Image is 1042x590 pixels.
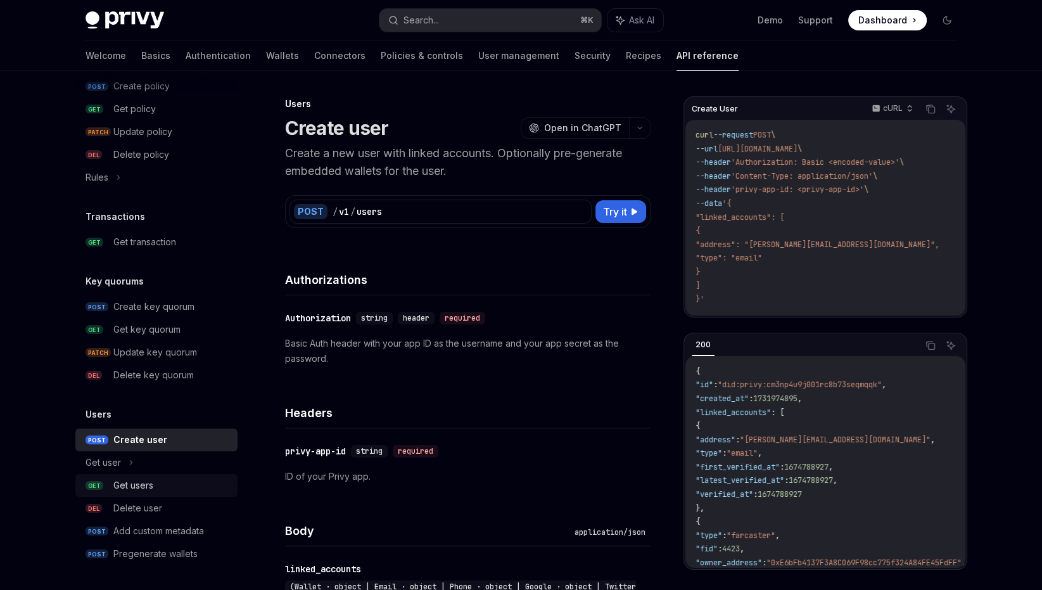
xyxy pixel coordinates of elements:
a: Support [798,14,833,27]
a: Security [575,41,611,71]
p: cURL [883,103,903,113]
span: DEL [86,504,102,513]
span: --request [713,130,753,140]
span: GET [86,481,103,491]
button: Try it [595,200,646,223]
div: v1 [339,205,349,218]
span: , [829,462,833,472]
span: , [833,475,837,485]
a: User management [478,41,559,71]
span: 'Content-Type: application/json' [731,171,873,181]
span: GET [86,105,103,114]
span: : [749,394,753,404]
h5: Key quorums [86,274,144,289]
h1: Create user [285,117,389,139]
span: "latest_verified_at" [696,475,784,485]
a: GETGet key quorum [75,318,238,341]
span: : [780,462,784,472]
span: "type" [696,530,722,541]
a: API reference [677,41,739,71]
span: --header [696,157,731,167]
span: 1674788927 [789,475,833,485]
span: Dashboard [858,14,907,27]
div: Get transaction [113,234,176,250]
span: : [722,448,727,458]
button: Ask AI [943,101,959,117]
span: Open in ChatGPT [544,122,621,134]
a: Recipes [626,41,661,71]
span: "verified_at" [696,489,753,499]
div: Update key quorum [113,345,197,360]
span: ⌘ K [580,15,594,25]
span: }' [696,294,704,304]
span: : [722,530,727,541]
div: Get policy [113,101,156,117]
a: POSTCreate key quorum [75,295,238,318]
a: POSTPregenerate wallets [75,542,238,565]
span: { [696,421,700,431]
a: GETGet transaction [75,231,238,253]
div: Create key quorum [113,299,194,314]
span: POST [86,527,108,536]
span: \ [899,157,904,167]
span: '{ [722,198,731,208]
a: POSTCreate user [75,428,238,451]
a: Welcome [86,41,126,71]
div: Get user [86,455,121,470]
a: Authentication [186,41,251,71]
span: GET [86,325,103,335]
span: PATCH [86,348,111,357]
div: Authorization [285,312,351,324]
button: Copy the contents from the code block [922,101,939,117]
a: DELDelete user [75,497,238,520]
div: Update policy [113,124,172,139]
span: : [735,435,740,445]
span: : [718,544,722,554]
span: "[PERSON_NAME][EMAIL_ADDRESS][DOMAIN_NAME]" [740,435,931,445]
span: : [ [771,407,784,418]
span: POST [86,549,108,559]
span: : [784,475,789,485]
span: "owner_address" [696,558,762,568]
span: 'privy-app-id: <privy-app-id>' [731,184,864,195]
span: "address" [696,435,735,445]
span: "farcaster" [727,530,775,541]
span: , [775,530,780,541]
span: \ [873,171,877,181]
button: Ask AI [607,9,663,32]
div: POST [294,204,327,219]
div: linked_accounts [285,563,361,575]
span: "address": "[PERSON_NAME][EMAIL_ADDRESS][DOMAIN_NAME]", [696,240,939,250]
div: Add custom metadata [113,523,204,539]
button: Toggle dark mode [937,10,957,30]
a: Dashboard [848,10,927,30]
div: Create user [113,432,167,447]
button: Open in ChatGPT [521,117,629,139]
h5: Users [86,407,111,422]
span: "type": "email" [696,253,762,263]
button: Copy the contents from the code block [922,337,939,354]
p: ID of your Privy app. [285,469,651,484]
span: string [361,313,388,323]
div: / [350,205,355,218]
a: DELDelete key quorum [75,364,238,387]
span: "created_at" [696,394,749,404]
div: required [440,312,485,324]
span: , [882,380,886,390]
span: "linked_accounts": [ [696,212,784,222]
span: , [797,394,802,404]
span: { [696,226,700,236]
a: POSTAdd custom metadata [75,520,238,542]
button: Search...⌘K [379,9,601,32]
span: , [931,435,935,445]
span: Create User [692,104,738,114]
span: Ask AI [629,14,654,27]
div: Get key quorum [113,322,181,337]
span: "0xE6bFb4137F3A8C069F98cc775f324A84FE45FdFF" [766,558,962,568]
div: Pregenerate wallets [113,546,198,561]
p: Basic Auth header with your app ID as the username and your app secret as the password. [285,336,651,366]
span: POST [86,302,108,312]
span: curl [696,130,713,140]
span: [URL][DOMAIN_NAME] [718,144,797,154]
div: users [357,205,382,218]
